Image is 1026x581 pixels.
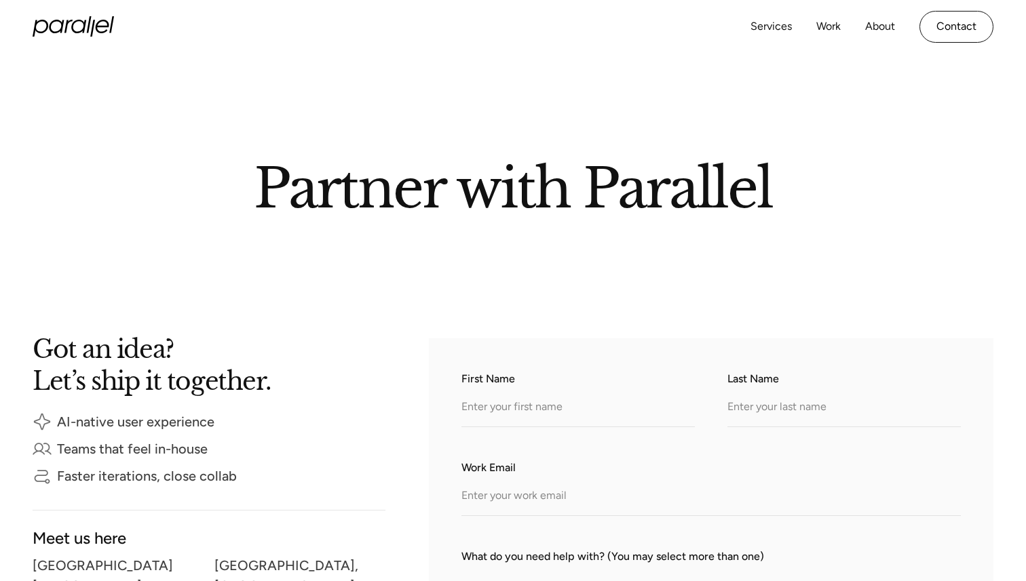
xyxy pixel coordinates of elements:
[33,16,114,37] a: home
[750,17,792,37] a: Services
[461,548,961,565] label: What do you need help with? (You may select more than one)
[57,444,208,454] div: Teams that feel in-house
[919,11,993,43] a: Contact
[57,417,214,426] div: AI-native user experience
[461,371,695,387] label: First Name
[865,17,895,37] a: About
[461,479,961,516] input: Enter your work email
[816,17,841,37] a: Work
[126,162,900,208] h2: Partner with Parallel
[461,460,961,476] label: Work Email
[461,390,695,427] input: Enter your first name
[727,390,961,427] input: Enter your last name
[33,338,385,390] h2: Got an idea? Let’s ship it together.
[57,471,237,481] div: Faster iterations, close collab
[33,532,385,544] div: Meet us here
[727,371,961,387] label: Last Name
